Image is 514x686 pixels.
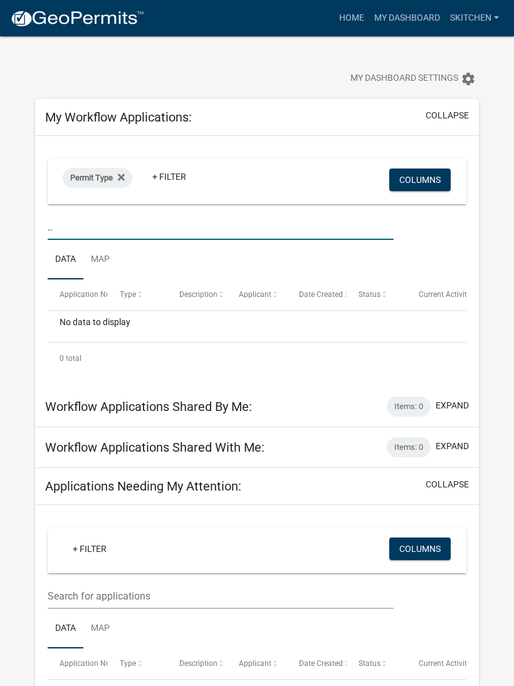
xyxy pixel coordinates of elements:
[369,6,445,30] a: My Dashboard
[167,648,227,678] datatable-header-cell: Description
[407,279,466,309] datatable-header-cell: Current Activity
[48,311,466,342] div: No data to display
[287,279,347,309] datatable-header-cell: Date Created
[389,538,451,560] button: Columns
[107,279,167,309] datatable-header-cell: Type
[45,440,265,455] h5: Workflow Applications Shared With Me:
[387,397,431,417] div: Items: 0
[45,479,241,494] h5: Applications Needing My Attention:
[179,659,218,668] span: Description
[167,279,227,309] datatable-header-cell: Description
[227,648,286,678] datatable-header-cell: Applicant
[48,609,83,649] a: Data
[436,440,469,453] button: expand
[340,66,486,91] button: My Dashboard Settingssettings
[60,290,128,299] span: Application Number
[107,648,167,678] datatable-header-cell: Type
[334,6,369,30] a: Home
[83,240,117,280] a: Map
[347,279,406,309] datatable-header-cell: Status
[407,648,466,678] datatable-header-cell: Current Activity
[63,538,117,560] a: + Filter
[227,279,286,309] datatable-header-cell: Applicant
[359,290,380,299] span: Status
[426,109,469,122] button: collapse
[299,659,343,668] span: Date Created
[70,173,113,182] span: Permit Type
[299,290,343,299] span: Date Created
[60,659,128,668] span: Application Number
[436,399,469,412] button: expand
[48,648,107,678] datatable-header-cell: Application Number
[419,290,471,299] span: Current Activity
[350,71,458,86] span: My Dashboard Settings
[359,659,380,668] span: Status
[142,165,196,188] a: + Filter
[48,214,394,240] input: Search for applications
[426,478,469,491] button: collapse
[35,136,479,387] div: collapse
[239,290,271,299] span: Applicant
[120,659,136,668] span: Type
[48,583,394,609] input: Search for applications
[83,609,117,649] a: Map
[48,343,466,374] div: 0 total
[287,648,347,678] datatable-header-cell: Date Created
[389,169,451,191] button: Columns
[445,6,504,30] a: skitchen
[239,659,271,668] span: Applicant
[45,110,192,125] h5: My Workflow Applications:
[461,71,476,86] i: settings
[48,279,107,309] datatable-header-cell: Application Number
[45,399,252,414] h5: Workflow Applications Shared By Me:
[419,659,471,668] span: Current Activity
[179,290,218,299] span: Description
[387,437,431,457] div: Items: 0
[48,240,83,280] a: Data
[120,290,136,299] span: Type
[347,648,406,678] datatable-header-cell: Status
